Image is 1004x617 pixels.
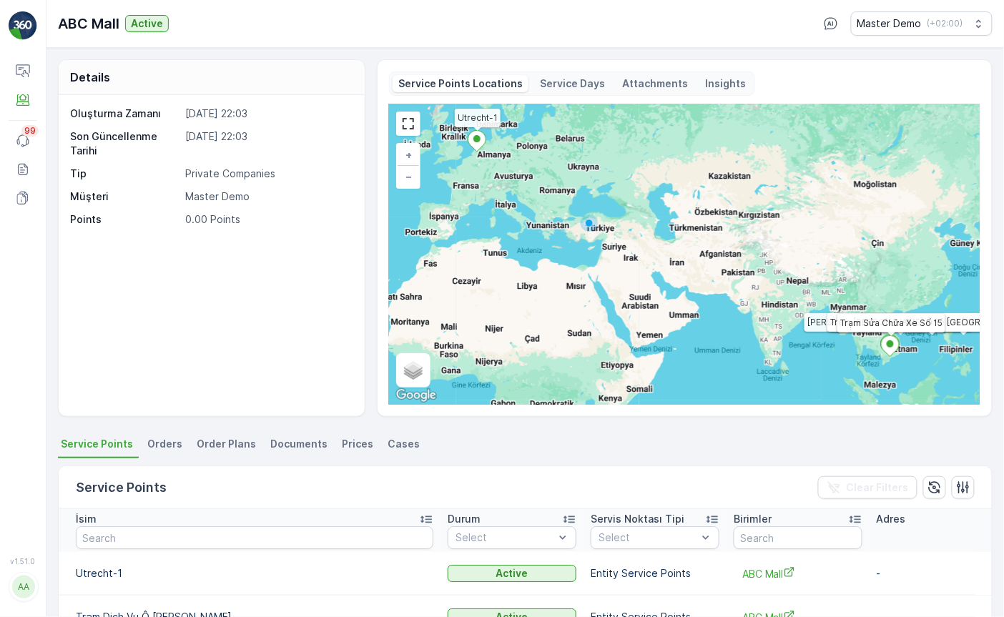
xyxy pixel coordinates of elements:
p: Service Points [76,478,167,498]
p: Clear Filters [847,480,909,495]
span: Order Plans [197,437,256,451]
p: [DATE] 22:03 [185,107,350,121]
p: Entity Service Points [591,566,719,581]
p: Details [70,69,110,86]
a: 99 [9,127,37,155]
p: Tip [70,167,179,181]
span: Prices [342,437,373,451]
span: Cases [388,437,420,451]
input: Search [76,526,433,549]
button: Clear Filters [818,476,917,499]
p: İsim [76,512,97,526]
p: Durum [448,512,481,526]
p: Adres [877,512,906,526]
a: Zoom In [398,144,419,166]
p: Birimler [734,512,772,526]
p: Oluşturma Zamanı [70,107,179,121]
p: 0.00 Points [185,212,350,227]
p: Attachments [622,76,688,91]
p: Son Güncellenme Tarihi [70,129,179,158]
p: Private Companies [185,167,350,181]
p: ABC Mall [58,13,119,34]
p: Servis Noktası Tipi [591,512,684,526]
button: Active [125,15,169,32]
img: logo [9,11,37,40]
p: Master Demo [857,16,922,31]
span: + [405,149,412,161]
span: Service Points [61,437,133,451]
div: AA [12,576,35,598]
span: v 1.51.0 [9,557,37,566]
a: Layers [398,355,429,386]
button: AA [9,568,37,606]
td: Utrecht-1 [59,552,441,596]
button: Active [448,565,576,582]
p: Master Demo [185,189,350,204]
p: Points [70,212,179,227]
p: Müşteri [70,189,179,204]
img: Google [393,386,440,405]
span: Orders [147,437,182,451]
a: Bu bölgeyi Google Haritalar'da açın (yeni pencerede açılır) [393,386,440,405]
p: 99 [24,124,36,137]
button: Master Demo(+02:00) [851,11,993,36]
p: ( +02:00 ) [927,18,963,29]
p: Active [131,16,163,31]
input: Search [734,526,862,549]
span: − [405,170,413,182]
p: Select [456,530,554,545]
p: Insights [705,76,746,91]
p: Service Days [540,76,605,91]
a: Zoom Out [398,166,419,187]
span: Documents [270,437,328,451]
p: Select [599,530,697,545]
p: Active [496,566,528,581]
a: View Fullscreen [398,113,419,134]
p: [DATE] 22:03 [185,129,350,158]
a: ABC Mall [742,566,854,581]
p: Service Points Locations [398,76,523,91]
